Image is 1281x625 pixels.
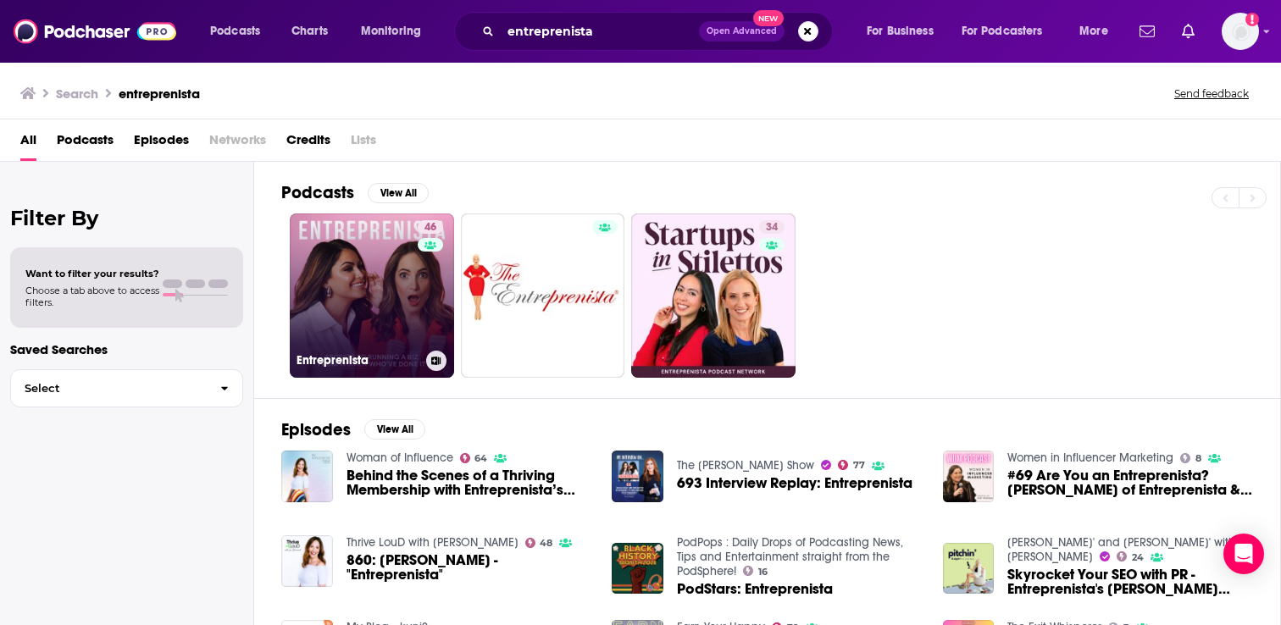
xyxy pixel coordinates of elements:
img: User Profile [1222,13,1259,50]
span: Choose a tab above to access filters. [25,285,159,308]
span: 48 [540,539,552,547]
button: open menu [951,18,1067,45]
a: Woman of Influence [347,451,453,465]
a: PodcastsView All [281,182,429,203]
img: Behind the Scenes of a Thriving Membership with Entreprenista’s Stephanie Cartin [281,451,333,502]
button: Select [10,369,243,407]
span: Open Advanced [707,27,777,36]
span: Charts [291,19,328,43]
span: 8 [1195,455,1201,462]
svg: Add a profile image [1245,13,1259,26]
a: Pitchin' and Sippin' with Lexie Smith [1007,535,1235,564]
p: Saved Searches [10,341,243,357]
span: Skyrocket Your SEO with PR - Entreprenista's [PERSON_NAME] Shares Secrets to Success [1007,567,1253,596]
a: Show notifications dropdown [1133,17,1162,46]
div: Search podcasts, credits, & more... [470,12,849,51]
span: 16 [758,568,768,576]
button: View All [364,419,425,440]
a: Charts [280,18,338,45]
a: 46 [418,220,443,234]
button: Show profile menu [1222,13,1259,50]
a: Show notifications dropdown [1175,17,1201,46]
button: open menu [1067,18,1129,45]
a: Podcasts [57,126,114,161]
input: Search podcasts, credits, & more... [501,18,699,45]
span: Logged in as AutumnKatie [1222,13,1259,50]
a: PodStars: Entreprenista [677,582,833,596]
a: Women in Influencer Marketing [1007,451,1173,465]
h3: entreprenista [119,86,200,102]
div: Open Intercom Messenger [1223,534,1264,574]
a: 48 [525,538,553,548]
a: Episodes [134,126,189,161]
span: More [1079,19,1108,43]
span: 64 [474,455,487,462]
a: 46Entreprenista [290,213,454,378]
img: Skyrocket Your SEO with PR - Entreprenista's Stephanie Cartin Shares Secrets to Success [943,543,995,595]
span: Podcasts [210,19,260,43]
a: 8 [1180,453,1201,463]
img: 860: Stephanie Cartin - "Entreprenista" [281,535,333,587]
img: 693 Interview Replay: Entreprenista [612,451,663,502]
a: All [20,126,36,161]
a: 77 [838,460,865,470]
span: Networks [209,126,266,161]
span: Select [11,383,207,394]
span: Lists [351,126,376,161]
a: 34 [759,220,785,234]
button: open menu [349,18,443,45]
img: Podchaser - Follow, Share and Rate Podcasts [14,15,176,47]
a: #69 Are You an Entreprenista? Stephanie Cartin of Entreprenista & SocialFly (@entreprenistas) [1007,468,1253,497]
img: PodStars: Entreprenista [612,543,663,595]
h3: Search [56,86,98,102]
span: Behind the Scenes of a Thriving Membership with Entreprenista’s [PERSON_NAME] [347,468,592,497]
span: #69 Are You an Entreprenista? [PERSON_NAME] of Entreprenista & SocialFly (@entreprenistas) [1007,468,1253,497]
span: Monitoring [361,19,421,43]
button: Open AdvancedNew [699,21,785,41]
h2: Filter By [10,206,243,230]
h2: Podcasts [281,182,354,203]
a: 860: Stephanie Cartin - "Entreprenista" [347,553,592,582]
a: 24 [1117,551,1144,561]
span: For Podcasters [962,19,1043,43]
a: Skyrocket Your SEO with PR - Entreprenista's Stephanie Cartin Shares Secrets to Success [1007,567,1253,596]
span: 46 [424,219,436,236]
a: PodPops : Daily Drops of Podcasting News, Tips and Entertainment straight from the PodSphere! [677,535,903,578]
a: The Kara Goldin Show [677,458,814,473]
a: Behind the Scenes of a Thriving Membership with Entreprenista’s Stephanie Cartin [347,468,592,497]
a: 34 [631,213,796,378]
a: 16 [743,566,768,576]
span: 860: [PERSON_NAME] - "Entreprenista" [347,553,592,582]
a: Thrive LouD with Lou Diamond [347,535,518,550]
a: EpisodesView All [281,419,425,440]
span: For Business [867,19,934,43]
a: Credits [286,126,330,161]
span: 24 [1132,554,1144,561]
button: open menu [198,18,282,45]
span: 34 [766,219,778,236]
span: 77 [853,462,865,469]
button: View All [368,183,429,203]
a: 693 Interview Replay: Entreprenista [677,476,912,490]
img: #69 Are You an Entreprenista? Stephanie Cartin of Entreprenista & SocialFly (@entreprenistas) [943,451,995,502]
h3: Entreprenista [297,353,419,368]
h2: Episodes [281,419,351,440]
button: open menu [855,18,955,45]
a: 64 [460,453,488,463]
button: Send feedback [1169,86,1254,101]
span: Want to filter your results? [25,268,159,279]
span: New [753,10,784,26]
